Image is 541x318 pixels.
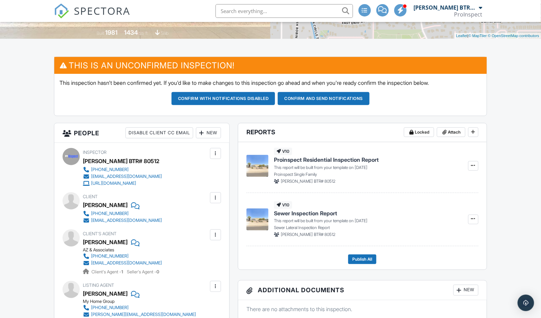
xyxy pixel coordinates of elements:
div: New [453,285,478,296]
div: [PERSON_NAME] BTR# 43777 [414,4,477,11]
a: Leaflet [456,34,467,38]
strong: 1 [121,269,123,274]
button: Confirm with notifications disabled [172,92,275,105]
div: 1981 [105,29,118,36]
span: slab [161,31,168,36]
span: SPECTORA [74,3,130,18]
input: Search everything... [216,4,353,18]
div: Open Intercom Messenger [518,295,534,311]
span: Built [97,31,104,36]
div: [EMAIL_ADDRESS][DOMAIN_NAME] [91,218,162,223]
p: There are no attachments to this inspection. [246,305,478,313]
div: [PHONE_NUMBER] [91,305,129,310]
div: Disable Client CC Email [125,127,193,138]
span: Client's Agent [83,231,117,236]
span: Client's Agent - [91,269,124,274]
div: AZ & Associates [83,247,167,253]
div: My Home Group [83,299,201,304]
a: [EMAIL_ADDRESS][DOMAIN_NAME] [83,173,162,180]
a: [PHONE_NUMBER] [83,253,162,260]
div: [PERSON_NAME][EMAIL_ADDRESS][DOMAIN_NAME] [91,312,196,317]
div: [EMAIL_ADDRESS][DOMAIN_NAME] [91,260,162,266]
div: [PERSON_NAME] BTR# 80512 [83,156,159,166]
a: © OpenStreetMap contributors [488,34,539,38]
button: Confirm and send notifications [278,92,369,105]
a: [PHONE_NUMBER] [83,304,196,311]
span: sq. ft. [139,31,148,36]
a: [EMAIL_ADDRESS][DOMAIN_NAME] [83,217,162,224]
a: [PERSON_NAME][EMAIL_ADDRESS][DOMAIN_NAME] [83,311,196,318]
h3: People [54,123,229,143]
a: [PHONE_NUMBER] [83,210,162,217]
a: [PERSON_NAME] [83,237,128,247]
a: SPECTORA [54,9,130,24]
div: New [196,127,221,138]
a: © MapTiler [468,34,487,38]
strong: 0 [156,269,159,274]
div: [PHONE_NUMBER] [91,211,129,216]
a: [URL][DOMAIN_NAME] [83,180,162,187]
span: Inspector [83,150,107,155]
a: [PERSON_NAME] [83,288,128,299]
div: ProInspect [454,11,483,18]
span: Listing Agent [83,283,114,288]
div: [PHONE_NUMBER] [91,253,129,259]
p: This inspection hasn't been confirmed yet. If you'd like to make changes to this inspection go ah... [59,79,481,87]
a: [EMAIL_ADDRESS][DOMAIN_NAME] [83,260,162,266]
div: [EMAIL_ADDRESS][DOMAIN_NAME] [91,174,162,179]
div: [PHONE_NUMBER] [91,167,129,172]
span: Client [83,194,98,199]
div: [URL][DOMAIN_NAME] [91,181,136,186]
div: 1434 [124,29,138,36]
img: The Best Home Inspection Software - Spectora [54,3,69,19]
span: Seller's Agent - [127,269,159,274]
div: | [454,33,541,39]
h3: Additional Documents [238,281,487,300]
h3: This is an Unconfirmed Inspection! [54,57,486,74]
div: [PERSON_NAME] [83,200,128,210]
a: [PHONE_NUMBER] [83,166,162,173]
